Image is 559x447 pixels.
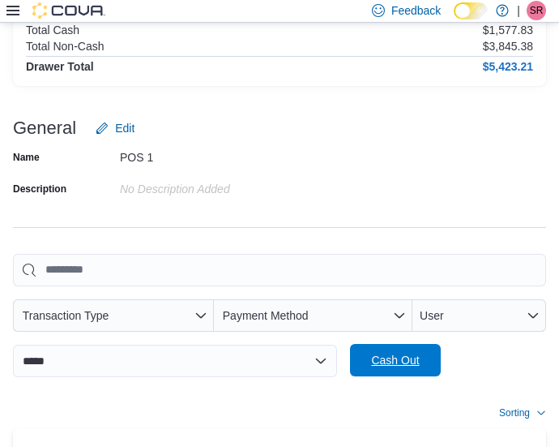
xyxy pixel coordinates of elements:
button: Payment Method [214,299,413,332]
span: Transaction Type [23,309,109,322]
p: $1,577.83 [483,24,533,37]
button: Cash Out [350,344,441,376]
h6: Total Cash [26,24,79,37]
label: Name [13,151,40,164]
span: User [420,309,444,322]
div: POS 1 [120,144,337,164]
div: No Description added [120,176,337,196]
span: Cash Out [371,352,419,368]
span: Payment Method [223,309,309,322]
span: Feedback [391,2,441,19]
h4: Drawer Total [26,60,94,73]
div: Stephano Ramos-Lavayen [527,1,546,20]
input: Dark Mode [454,2,488,19]
span: Sorting [499,406,530,419]
h6: Total Non-Cash [26,40,105,53]
button: User [412,299,546,332]
h3: General [13,118,76,138]
button: Sorting [499,403,546,423]
label: Description [13,183,66,196]
input: This is a search bar. As you type, the results lower in the page will automatically filter. [13,254,546,286]
span: SR [530,1,544,20]
h4: $5,423.21 [483,60,533,73]
button: Edit [89,112,141,144]
span: Edit [115,120,134,136]
p: $3,845.38 [483,40,533,53]
p: | [517,1,520,20]
img: Cova [32,2,105,19]
span: Dark Mode [454,19,454,20]
button: Transaction Type [13,299,214,332]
